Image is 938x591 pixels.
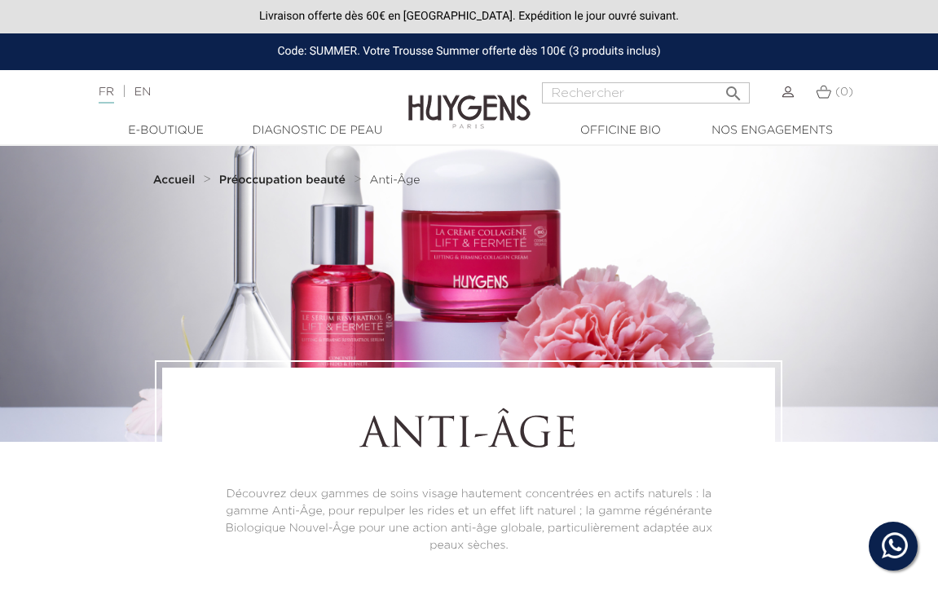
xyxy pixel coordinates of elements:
button:  [719,77,748,99]
a: E-Boutique [90,122,242,139]
img: Huygens [408,68,531,131]
h1: Anti-Âge [207,412,730,461]
a: Préoccupation beauté [219,174,350,187]
a: FR [99,86,114,104]
p: Découvrez deux gammes de soins visage hautement concentrées en actifs naturels : la gamme Anti-Âg... [207,486,730,554]
span: Anti-Âge [369,174,420,186]
a: Accueil [153,174,199,187]
a: Officine Bio [545,122,697,139]
span: (0) [835,86,853,98]
div: | [90,82,379,102]
i:  [724,79,743,99]
a: Anti-Âge [369,174,420,187]
input: Rechercher [542,82,750,104]
a: Nos engagements [697,122,848,139]
a: Diagnostic de peau [242,122,394,139]
strong: Accueil [153,174,196,186]
a: EN [134,86,151,98]
strong: Préoccupation beauté [219,174,346,186]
